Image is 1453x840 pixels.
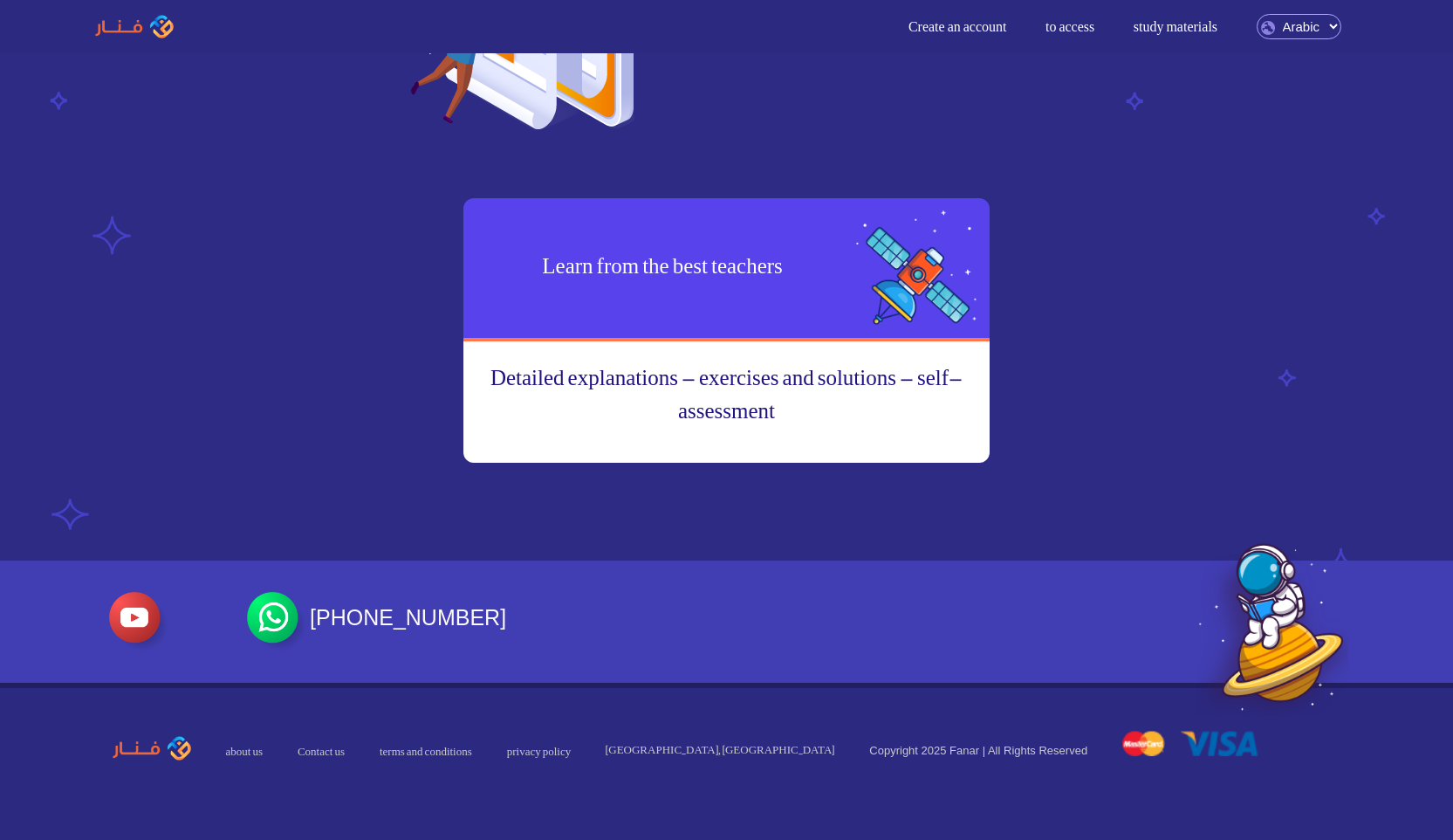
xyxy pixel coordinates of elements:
font: Create an account [908,20,1007,35]
font: Copyright 2025 Fanar | All Rights Reserved [869,744,1087,757]
a: study materials [1116,17,1235,35]
img: youtube.png [109,592,168,651]
a: Contact us [298,746,345,758]
font: study materials [1134,20,1217,35]
font: Learn from the best teachers [542,255,783,279]
a: [PHONE_NUMBER] [247,613,507,628]
img: whatsapp.png [247,592,306,651]
img: language.png [1261,21,1275,35]
img: space.png [1196,540,1348,728]
a: to access [1028,17,1112,35]
img: satellite.png [854,205,983,331]
a: Create an account [891,17,1025,35]
a: about us [226,746,263,758]
a: terms and conditions [380,746,472,758]
font: Detailed explanations - exercises and solutions - self-assessment [490,367,963,423]
font: [PHONE_NUMBER] [310,605,506,630]
font: to access [1045,20,1094,35]
font: [GEOGRAPHIC_DATA], [GEOGRAPHIC_DATA] [606,744,834,756]
a: privacy policy [507,746,571,758]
